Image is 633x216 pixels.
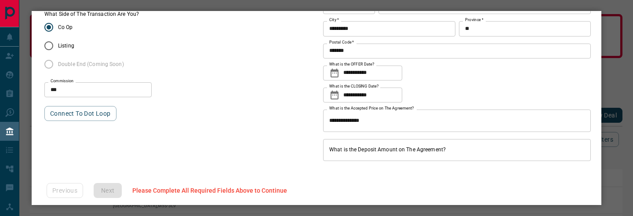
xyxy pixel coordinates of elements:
button: Connect to Dot Loop [44,106,116,121]
label: Province [465,17,483,23]
label: What Side of The Transaction Are You? [44,11,139,18]
label: What is the Accepted Price on The Agreement? [329,106,414,111]
span: Co Op [58,23,73,31]
span: Please Complete All Required Fields Above to Continue [132,187,287,194]
label: City [329,17,339,23]
label: What is the CLOSING Date? [329,84,378,89]
label: What is the OFFER Date? [329,62,374,67]
span: Double End (Coming Soon) [58,60,124,68]
label: Commission [51,78,74,84]
span: Listing [58,42,74,50]
label: Postal Code [329,40,354,45]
